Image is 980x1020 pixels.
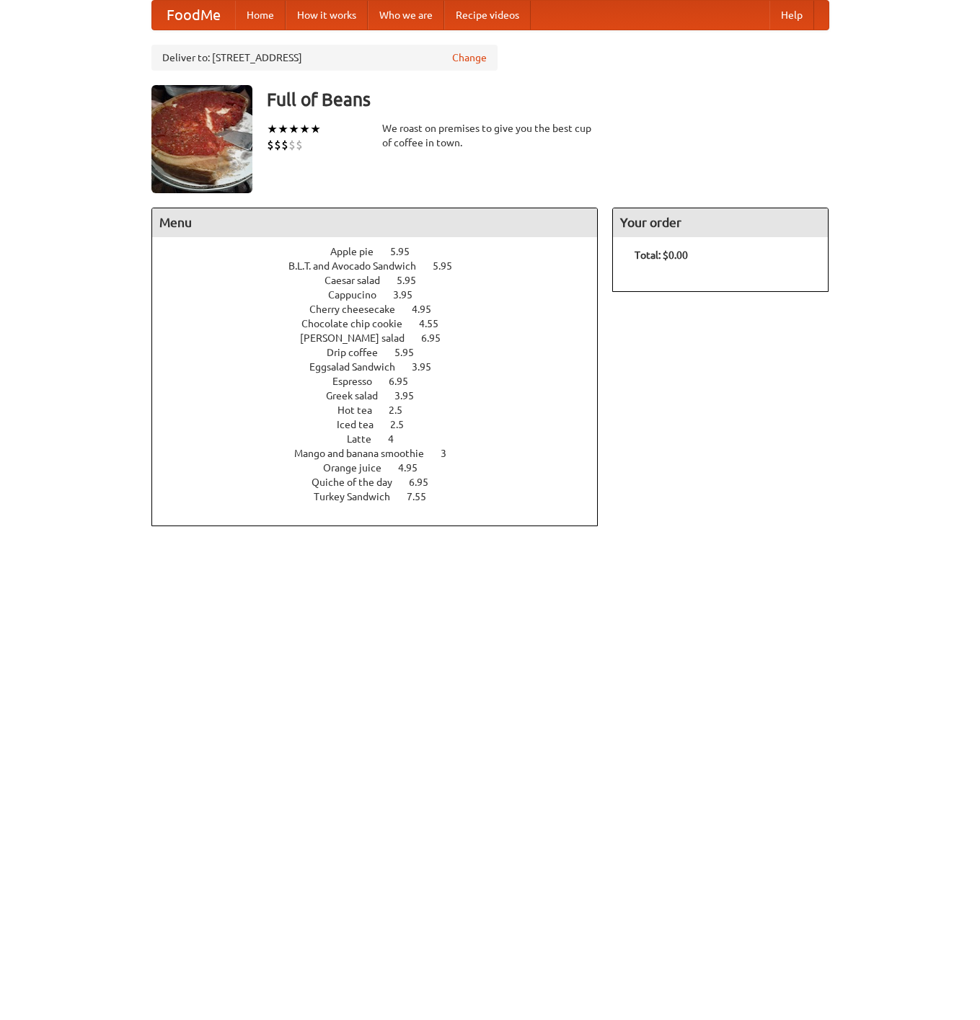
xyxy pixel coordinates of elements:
a: Mango and banana smoothie 3 [294,448,473,459]
span: 3.95 [394,390,428,402]
a: Eggsalad Sandwich 3.95 [309,361,458,373]
span: 5.95 [394,347,428,358]
span: 4.55 [419,318,453,329]
li: ★ [299,121,310,137]
a: Quiche of the day 6.95 [312,476,455,488]
span: 3 [441,448,461,459]
span: Greek salad [326,390,392,402]
b: Total: $0.00 [635,249,688,261]
li: ★ [267,121,278,137]
div: Deliver to: [STREET_ADDRESS] [151,45,498,71]
li: $ [267,137,274,153]
h3: Full of Beans [267,85,829,114]
span: Drip coffee [327,347,392,358]
span: 2.5 [389,404,417,416]
span: 4.95 [412,303,446,315]
span: Latte [347,433,386,445]
a: Iced tea 2.5 [337,419,431,430]
a: Who we are [368,1,444,30]
span: Iced tea [337,419,388,430]
span: 5.95 [433,260,467,272]
li: ★ [310,121,321,137]
span: 4 [388,433,408,445]
span: 6.95 [389,376,423,387]
span: Mango and banana smoothie [294,448,438,459]
span: Hot tea [337,404,387,416]
h4: Your order [613,208,828,237]
a: Recipe videos [444,1,531,30]
span: Espresso [332,376,387,387]
a: Espresso 6.95 [332,376,435,387]
span: Eggsalad Sandwich [309,361,410,373]
span: Turkey Sandwich [314,491,405,502]
a: Drip coffee 5.95 [327,347,441,358]
span: Caesar salad [325,275,394,286]
span: B.L.T. and Avocado Sandwich [288,260,431,272]
a: Chocolate chip cookie 4.55 [301,318,465,329]
a: [PERSON_NAME] salad 6.95 [300,332,467,344]
li: ★ [288,121,299,137]
li: $ [288,137,296,153]
a: B.L.T. and Avocado Sandwich 5.95 [288,260,479,272]
a: Turkey Sandwich 7.55 [314,491,453,502]
span: 6.95 [421,332,455,344]
img: angular.jpg [151,85,252,193]
a: Hot tea 2.5 [337,404,429,416]
a: Apple pie 5.95 [330,246,436,257]
li: $ [296,137,303,153]
span: 2.5 [390,419,418,430]
div: We roast on premises to give you the best cup of coffee in town. [382,121,599,150]
span: Quiche of the day [312,476,407,488]
a: Change [452,50,487,65]
li: ★ [278,121,288,137]
a: Home [235,1,286,30]
a: Cappucino 3.95 [328,289,439,301]
li: $ [281,137,288,153]
span: 5.95 [397,275,431,286]
a: Caesar salad 5.95 [325,275,443,286]
span: [PERSON_NAME] salad [300,332,419,344]
a: FoodMe [152,1,235,30]
li: $ [274,137,281,153]
a: Help [769,1,814,30]
a: Greek salad 3.95 [326,390,441,402]
a: How it works [286,1,368,30]
a: Latte 4 [347,433,420,445]
span: 3.95 [412,361,446,373]
a: Cherry cheesecake 4.95 [309,303,458,315]
span: Apple pie [330,246,388,257]
span: 6.95 [409,476,443,488]
span: 5.95 [390,246,424,257]
span: 3.95 [393,289,427,301]
h4: Menu [152,208,598,237]
span: Cherry cheesecake [309,303,410,315]
span: Chocolate chip cookie [301,318,417,329]
a: Orange juice 4.95 [323,462,444,474]
span: 4.95 [398,462,432,474]
span: Orange juice [323,462,396,474]
span: 7.55 [407,491,441,502]
span: Cappucino [328,289,391,301]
